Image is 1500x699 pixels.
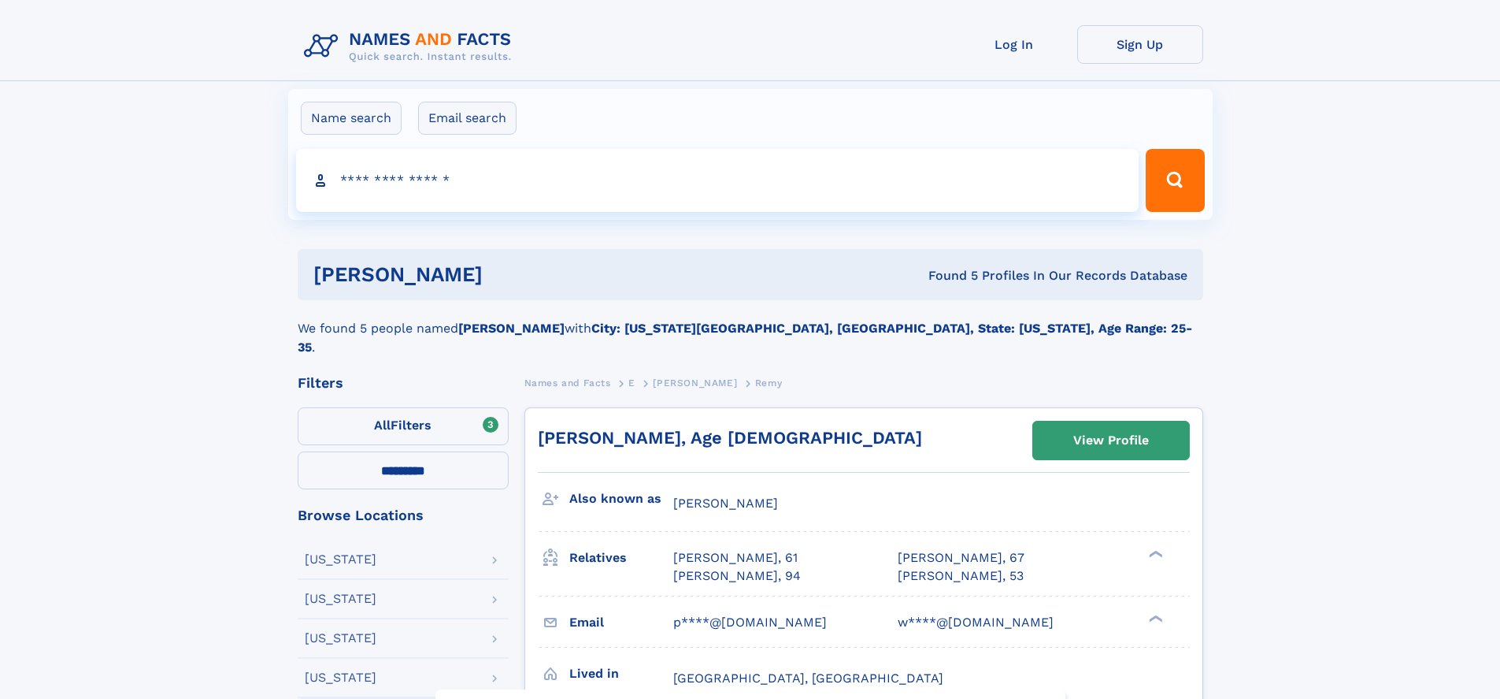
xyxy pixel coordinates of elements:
a: [PERSON_NAME], 94 [673,567,801,585]
div: ❯ [1145,613,1164,623]
span: [PERSON_NAME] [653,377,737,389]
div: Browse Locations [298,508,509,522]
h3: Relatives [569,545,673,571]
div: Filters [298,376,509,390]
b: [PERSON_NAME] [458,321,565,336]
a: [PERSON_NAME] [653,373,737,392]
img: Logo Names and Facts [298,25,524,68]
a: Sign Up [1077,25,1203,64]
div: Found 5 Profiles In Our Records Database [706,267,1187,284]
h1: [PERSON_NAME] [313,265,706,284]
a: Log In [951,25,1077,64]
div: View Profile [1073,422,1149,459]
span: E [628,377,635,389]
div: [US_STATE] [305,632,376,645]
h3: Also known as [569,485,673,512]
a: [PERSON_NAME], 53 [898,567,1024,585]
a: Names and Facts [524,373,611,392]
a: [PERSON_NAME], 67 [898,549,1024,567]
span: All [374,418,391,433]
label: Filters [298,407,509,445]
h3: Lived in [569,660,673,687]
a: View Profile [1033,422,1189,459]
a: [PERSON_NAME], Age [DEMOGRAPHIC_DATA] [538,428,922,448]
div: [US_STATE] [305,671,376,684]
span: [GEOGRAPHIC_DATA], [GEOGRAPHIC_DATA] [673,671,943,686]
b: City: [US_STATE][GEOGRAPHIC_DATA], [GEOGRAPHIC_DATA], State: [US_STATE], Age Range: 25-35 [298,321,1192,355]
div: [US_STATE] [305,593,376,605]
label: Email search [418,102,517,135]
div: [US_STATE] [305,553,376,566]
span: [PERSON_NAME] [673,496,778,511]
span: Remy [755,377,782,389]
a: E [628,373,635,392]
input: search input [296,149,1139,212]
label: Name search [301,102,402,135]
div: ❯ [1145,549,1164,560]
a: [PERSON_NAME], 61 [673,549,798,567]
div: We found 5 people named with . [298,300,1203,357]
h3: Email [569,609,673,636]
button: Search Button [1146,149,1204,212]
